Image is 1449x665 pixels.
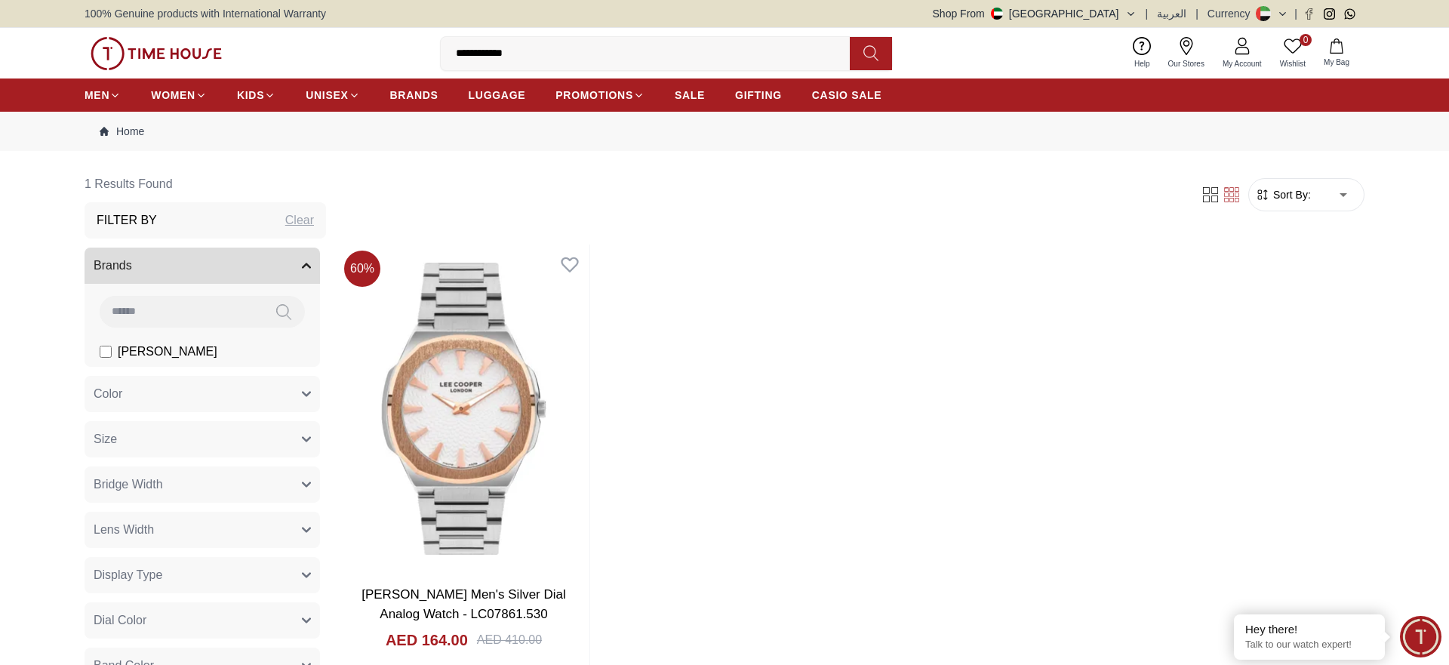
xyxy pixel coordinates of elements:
p: Talk to our watch expert! [1245,639,1374,651]
a: Our Stores [1159,34,1214,72]
span: 100% Genuine products with International Warranty [85,6,326,21]
div: Hey there! [1245,622,1374,637]
a: CASIO SALE [812,82,882,109]
span: 0 [1300,34,1312,46]
div: Clear [285,211,314,229]
input: [PERSON_NAME] [100,346,112,358]
button: Brands [85,248,320,284]
a: MEN [85,82,121,109]
span: 60 % [344,251,380,287]
a: WOMEN [151,82,207,109]
span: | [1195,6,1198,21]
span: Bridge Width [94,476,163,494]
div: Currency [1207,6,1257,21]
span: CASIO SALE [812,88,882,103]
img: United Arab Emirates [991,8,1003,20]
a: Help [1125,34,1159,72]
button: My Bag [1315,35,1358,71]
span: MEN [85,88,109,103]
a: Whatsapp [1344,8,1355,20]
button: Lens Width [85,512,320,548]
a: KIDS [237,82,275,109]
span: WOMEN [151,88,195,103]
a: SALE [675,82,705,109]
h6: 1 Results Found [85,166,326,202]
span: LUGGAGE [469,88,526,103]
span: Help [1128,58,1156,69]
a: 0Wishlist [1271,34,1315,72]
span: Size [94,430,117,448]
span: [PERSON_NAME] [118,343,217,361]
button: Size [85,421,320,457]
span: GIFTING [735,88,782,103]
a: Facebook [1303,8,1315,20]
h4: AED 164.00 [386,630,468,651]
button: Dial Color [85,602,320,639]
span: Dial Color [94,611,146,630]
span: Wishlist [1274,58,1312,69]
span: My Account [1217,58,1268,69]
span: KIDS [237,88,264,103]
a: Home [100,124,144,139]
div: AED 410.00 [477,631,542,649]
img: Lee Cooper Men's Silver Dial Analog Watch - LC07861.530 [338,245,589,573]
button: Bridge Width [85,466,320,503]
span: Brands [94,257,132,275]
a: LUGGAGE [469,82,526,109]
span: Display Type [94,566,162,584]
span: | [1146,6,1149,21]
button: Color [85,376,320,412]
span: BRANDS [390,88,438,103]
a: [PERSON_NAME] Men's Silver Dial Analog Watch - LC07861.530 [361,587,566,621]
span: Lens Width [94,521,154,539]
a: GIFTING [735,82,782,109]
button: Sort By: [1255,187,1311,202]
a: UNISEX [306,82,359,109]
a: PROMOTIONS [555,82,645,109]
span: SALE [675,88,705,103]
button: Shop From[GEOGRAPHIC_DATA] [933,6,1137,21]
button: Display Type [85,557,320,593]
span: UNISEX [306,88,348,103]
div: Chat Widget [1400,616,1441,657]
img: ... [91,37,222,70]
span: Color [94,385,122,403]
span: PROMOTIONS [555,88,633,103]
a: Instagram [1324,8,1335,20]
span: | [1294,6,1297,21]
a: BRANDS [390,82,438,109]
span: My Bag [1318,57,1355,68]
span: Sort By: [1270,187,1311,202]
nav: Breadcrumb [85,112,1364,151]
h3: Filter By [97,211,157,229]
span: Our Stores [1162,58,1211,69]
button: العربية [1157,6,1186,21]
